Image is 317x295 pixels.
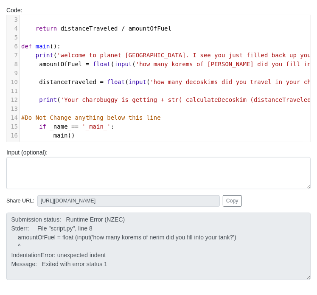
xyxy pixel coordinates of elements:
span: #Do Not Change anything below this line [21,114,161,121]
span: = [100,79,103,85]
button: Copy [223,195,242,207]
span: distanceTraveled [61,25,118,32]
input: No share available yet [37,195,220,207]
div: 5 [7,33,19,42]
div: 14 [7,113,19,122]
div: 10 [7,78,19,87]
span: print [39,96,57,103]
span: main [53,132,68,139]
span: == [71,123,79,130]
div: 13 [7,104,19,113]
span: input [114,61,132,67]
div: 12 [7,96,19,104]
div: 8 [7,60,19,69]
span: '_main_' [82,123,110,130]
span: () [21,132,75,139]
span: main [36,43,50,50]
span: = [86,61,89,67]
span: Share URL: [6,197,34,205]
span: print [36,52,53,59]
span: / [121,25,125,32]
div: 15 [7,122,19,131]
span: (): [21,43,61,50]
span: float [107,79,125,85]
span: distanceTraveled [39,79,96,85]
span: : [21,123,114,130]
div: 9 [7,69,19,78]
div: 11 [7,87,19,96]
span: amountOfFuel [39,61,82,67]
div: 3 [7,15,19,24]
div: 16 [7,131,19,140]
span: float [93,61,111,67]
span: _name_ [50,123,71,130]
span: return [36,25,57,32]
span: input [129,79,146,85]
span: def [21,43,32,50]
div: 6 [7,42,19,51]
span: amountOfFuel [129,25,171,32]
div: 7 [7,51,19,60]
div: 4 [7,24,19,33]
span: if [39,123,46,130]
